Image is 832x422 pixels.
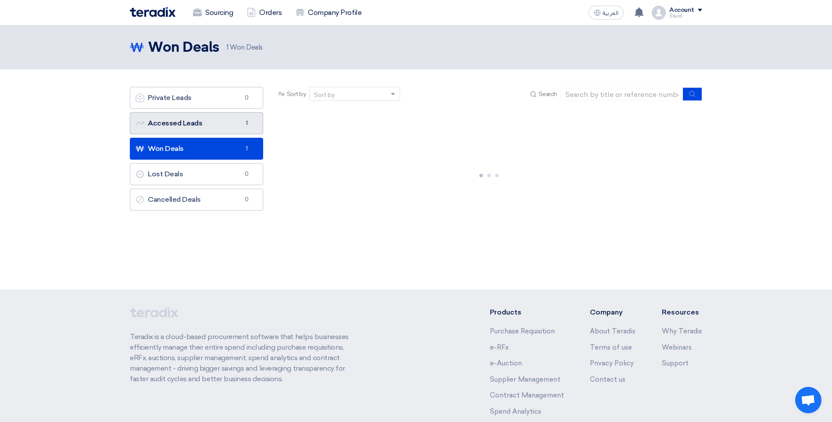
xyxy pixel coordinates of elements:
span: Sort by [287,89,306,99]
a: Accessed Leads1 [130,112,263,134]
a: Private Leads0 [130,87,263,109]
a: Support [662,359,689,367]
a: Won Deals1 [130,138,263,160]
span: 0 [242,195,252,204]
span: 1 [242,119,252,128]
p: Teradix is a cloud-based procurement software that helps businesses efficiently manage their enti... [130,332,359,384]
a: Contract Management [490,391,564,399]
input: Search by title or reference number [561,88,683,101]
a: Purchase Requisition [490,327,555,335]
div: Saud [669,14,702,18]
img: profile_test.png [652,6,666,20]
a: Supplier Management [490,376,561,383]
a: Webinars [662,343,692,351]
a: Privacy Policy [590,359,634,367]
span: 0 [242,170,252,179]
li: Company [590,307,636,318]
li: Products [490,307,564,318]
span: العربية [603,10,618,16]
a: Contact us [590,376,625,383]
a: Sourcing [186,3,240,22]
div: Open chat [795,387,821,413]
img: Teradix logo [130,7,175,17]
span: 1 [242,144,252,153]
a: Spend Analytics [490,408,541,415]
span: 1 [226,43,229,51]
a: Orders [240,3,289,22]
a: Cancelled Deals0 [130,189,263,211]
a: Lost Deals0 [130,163,263,185]
a: Terms of use [590,343,632,351]
a: Company Profile [289,3,368,22]
div: Account [669,7,694,14]
li: Resources [662,307,702,318]
span: Search [539,89,557,99]
h2: Won Deals [148,39,219,57]
div: Sort by [314,90,335,100]
a: e-RFx [490,343,509,351]
span: Won Deals [226,43,263,53]
a: e-Auction [490,359,522,367]
button: العربية [589,6,624,20]
span: 0 [242,93,252,102]
a: Why Teradix [662,327,702,335]
a: About Teradix [590,327,636,335]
